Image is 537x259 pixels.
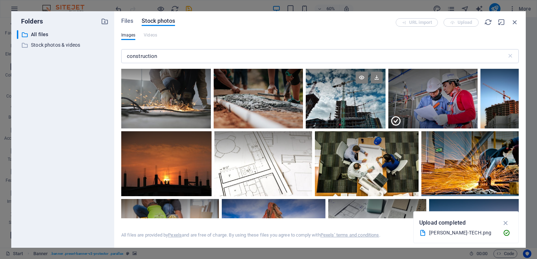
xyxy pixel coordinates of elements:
div: Stock photos & videos [17,41,109,49]
span: Images [121,31,136,39]
p: All files [31,31,96,39]
a: Pexels [168,232,182,238]
span: Stock photos [142,17,175,25]
div: All files are provided by and are free of charge. By using these files you agree to comply with . [121,232,380,238]
input: Search [121,49,507,63]
i: Reload [484,18,492,26]
i: Create new folder [101,18,109,25]
span: Files [121,17,134,25]
p: Upload completed [419,218,466,227]
i: Close [511,18,519,26]
p: Stock photos & videos [31,41,96,49]
i: Minimize [498,18,505,26]
div: [PERSON_NAME]-TECH.png [429,229,497,237]
p: Folders [17,17,43,26]
span: This file type is not supported by this element [144,31,157,39]
a: Pexels’ terms and conditions [321,232,379,238]
div: ​ [17,30,18,39]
